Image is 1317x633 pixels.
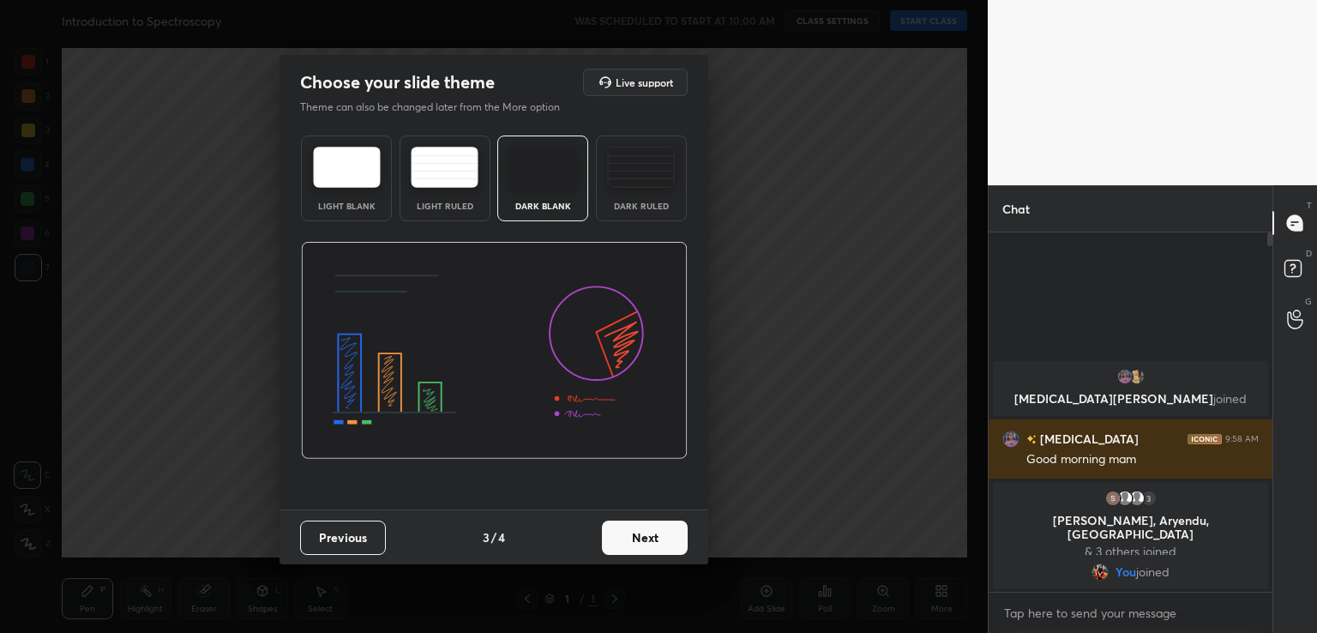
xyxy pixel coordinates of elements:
h6: [MEDICAL_DATA] [1037,430,1139,448]
div: 9:58 AM [1225,434,1259,444]
div: Light Blank [312,202,381,210]
img: darkThemeBanner.d06ce4a2.svg [301,242,688,460]
div: Dark Ruled [607,202,676,210]
img: 6405d9d08fe6403894af54f7cda3981f.jpg [1116,368,1134,385]
img: lightTheme.e5ed3b09.svg [313,147,381,188]
h2: Choose your slide theme [300,71,495,93]
img: lightRuledTheme.5fabf969.svg [411,147,478,188]
div: 3 [1140,490,1158,507]
img: darkTheme.f0cc69e5.svg [509,147,577,188]
p: [MEDICAL_DATA][PERSON_NAME] [1003,392,1258,406]
p: T [1307,199,1312,212]
img: default.png [1116,490,1134,507]
p: Theme can also be changed later from the More option [300,99,578,115]
span: joined [1136,565,1170,579]
h4: 4 [498,528,505,546]
h5: Live support [616,77,673,87]
img: darkRuledTheme.de295e13.svg [607,147,675,188]
button: Next [602,521,688,555]
p: [PERSON_NAME], Aryendu, [GEOGRAPHIC_DATA] [1003,514,1258,541]
img: 6405d9d08fe6403894af54f7cda3981f.jpg [1002,431,1019,448]
p: G [1305,295,1312,308]
div: Good morning mam [1026,451,1259,468]
span: You [1116,565,1136,579]
p: D [1306,247,1312,260]
img: 1c1bb5a71904498ba8332036716400f7.8351364_3 [1104,490,1122,507]
h4: 3 [483,528,490,546]
img: 3ba5f3331d8f441b9759f01e6fcbb600.jpg [1128,368,1146,385]
button: Previous [300,521,386,555]
h4: / [491,528,496,546]
p: & 3 others joined [1003,545,1258,558]
img: default.png [1128,490,1146,507]
div: Light Ruled [411,202,479,210]
img: 14e689ce0dc24dc783dc9a26bdb6f65d.jpg [1091,564,1109,581]
p: Chat [989,186,1043,232]
img: iconic-dark.1390631f.png [1188,434,1222,444]
div: grid [989,358,1272,593]
span: joined [1213,390,1247,407]
div: Dark Blank [508,202,577,210]
img: no-rating-badge.077c3623.svg [1026,435,1037,444]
